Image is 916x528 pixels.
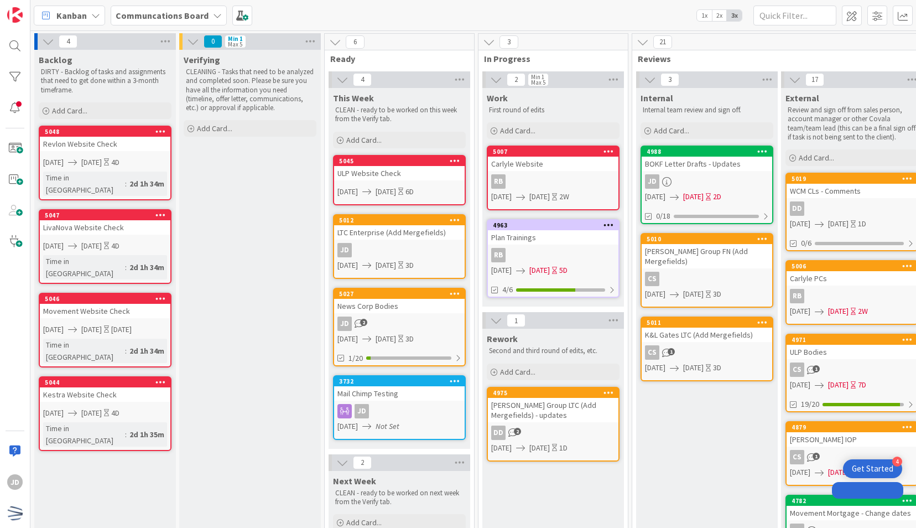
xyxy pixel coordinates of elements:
div: DD [790,201,804,216]
div: 2d 1h 34m [127,178,167,190]
div: 6D [405,186,414,198]
div: 3D [713,362,721,374]
div: JD [337,243,352,257]
div: JD [645,174,659,189]
span: 2 [353,456,372,469]
div: CS [642,272,772,286]
span: [DATE] [491,442,512,454]
div: 5010 [642,234,772,244]
span: [DATE] [529,442,550,454]
div: News Corp Bodies [334,299,465,313]
div: 4988 [642,147,772,157]
div: 5045 [334,156,465,166]
div: JD [334,317,465,331]
span: [DATE] [43,324,64,335]
span: [DATE] [491,265,512,276]
div: 5D [559,265,568,276]
span: Add Card... [500,126,535,136]
span: [DATE] [81,407,102,419]
div: CS [645,345,659,360]
div: 3D [405,260,414,271]
div: 5046 [45,295,170,303]
div: 5007Carlyle Website [488,147,618,171]
div: [PERSON_NAME] Group FN (Add Mergefields) [642,244,772,268]
p: Review and sign off from sales person, account manager or other Covala team/team lead (this can b... [788,106,916,142]
p: Second and third round of edits, etc. [489,346,617,355]
div: Open Get Started checklist, remaining modules: 4 [843,459,902,478]
span: [DATE] [645,191,665,203]
img: Visit kanbanzone.com [7,7,23,23]
div: 7D [858,379,866,391]
div: 3732 [334,376,465,386]
a: 4988BOKF Letter Drafts - UpdatesJD[DATE][DATE]2D0/18 [641,146,773,224]
span: [DATE] [81,240,102,252]
span: 3x [727,10,742,21]
div: 5046 [40,294,170,304]
span: 0/6 [801,237,811,249]
span: External [785,92,819,103]
span: 4 [59,35,77,48]
span: [DATE] [376,333,396,345]
span: [DATE] [683,362,704,374]
div: Max 5 [228,42,242,47]
div: ULP Website Check [334,166,465,180]
span: Internal [641,92,673,103]
a: 5010[PERSON_NAME] Group FN (Add Mergefields)CS[DATE][DATE]3D [641,233,773,308]
span: Backlog [39,54,72,65]
div: 2d 1h 35m [127,428,167,441]
p: CLEAN - ready to be worked on next week from the Verify tab. [335,489,464,507]
a: 5011K&L Gates LTC (Add Mergefields)CS[DATE][DATE]3D [641,317,773,381]
img: avatar [7,505,23,521]
div: 4D [111,240,119,252]
span: Next Week [333,475,376,486]
span: Kanban [56,9,87,22]
span: [DATE] [337,260,358,271]
span: [DATE] [790,467,810,478]
div: 5011 [642,318,772,328]
span: [DATE] [43,407,64,419]
div: 5007 [488,147,618,157]
a: 4975[PERSON_NAME] Group LTC (Add Mergefields) - updatesDD[DATE][DATE]1D [487,387,620,462]
div: 5012 [334,215,465,225]
div: JD [355,404,369,418]
div: 1D [559,442,568,454]
a: 4963Plan TrainingsRB[DATE][DATE]5D4/6 [487,219,620,298]
div: 5044Kestra Website Check [40,377,170,402]
span: Ready [330,53,460,64]
div: 5011K&L Gates LTC (Add Mergefields) [642,318,772,342]
div: Movement Website Check [40,304,170,318]
span: [DATE] [828,306,849,317]
span: 6 [346,35,365,49]
div: LTC Enterprise (Add Mergefields) [334,225,465,240]
a: 5012LTC Enterprise (Add Mergefields)JD[DATE][DATE]3D [333,214,466,279]
div: 4963 [493,221,618,229]
span: [DATE] [828,379,849,391]
p: CLEANING - Tasks that need to be analyzed and completed soon. Please be sure you have all the inf... [186,68,314,112]
span: 4 [353,73,372,86]
span: 0/18 [656,210,670,222]
span: Rework [487,333,518,344]
div: 3732Mail Chimp Testing [334,376,465,401]
div: JD [334,404,465,418]
span: 2 [514,428,521,435]
span: [DATE] [81,324,102,335]
div: 2d 1h 34m [127,345,167,357]
a: 5007Carlyle WebsiteRB[DATE][DATE]2W [487,146,620,210]
span: : [125,345,127,357]
div: 5047 [40,210,170,220]
span: 2 [360,319,367,326]
span: Add Card... [500,367,535,377]
div: 2W [858,306,868,317]
div: 5010[PERSON_NAME] Group FN (Add Mergefields) [642,234,772,268]
span: [DATE] [376,260,396,271]
div: 4963Plan Trainings [488,220,618,245]
span: [DATE] [790,379,810,391]
div: 5048 [45,128,170,136]
span: 1 [507,314,525,327]
span: This Week [333,92,374,103]
div: 4988BOKF Letter Drafts - Updates [642,147,772,171]
span: 19/20 [801,398,819,410]
span: : [125,178,127,190]
span: [DATE] [645,362,665,374]
div: Plan Trainings [488,230,618,245]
